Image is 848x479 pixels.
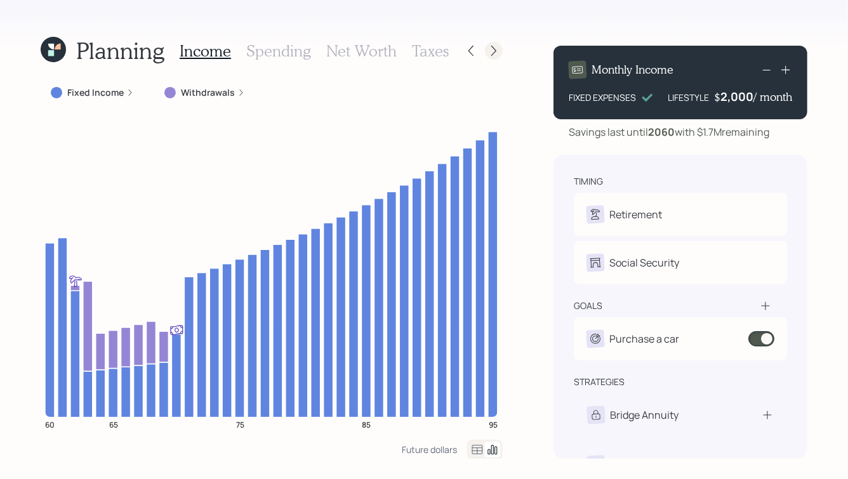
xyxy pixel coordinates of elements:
tspan: 85 [362,419,371,430]
h1: Planning [76,37,164,64]
label: Fixed Income [67,86,124,99]
h3: Taxes [412,42,449,60]
div: LIFESTYLE [668,91,709,104]
div: 2,000 [720,89,753,104]
h4: $ [714,90,720,104]
div: Retirement [609,207,662,222]
div: Social Security [609,255,679,270]
h3: Income [180,42,231,60]
div: Savings last until with $1.7M remaining [569,124,769,140]
div: goals [574,299,602,312]
tspan: 60 [45,419,55,430]
tspan: 95 [489,419,498,430]
div: Lifetime Income Annuity [610,457,724,472]
div: FIXED EXPENSES [569,91,636,104]
div: Future dollars [402,443,457,456]
div: Bridge Annuity [610,407,679,423]
div: timing [574,175,603,188]
tspan: 75 [236,419,244,430]
label: Withdrawals [181,86,235,99]
h4: / month [753,90,792,104]
tspan: 65 [109,419,118,430]
div: strategies [574,376,625,388]
b: 2060 [648,125,675,139]
div: Purchase a car [609,331,679,346]
h3: Net Worth [326,42,397,60]
h3: Spending [246,42,311,60]
h4: Monthly Income [592,63,673,77]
